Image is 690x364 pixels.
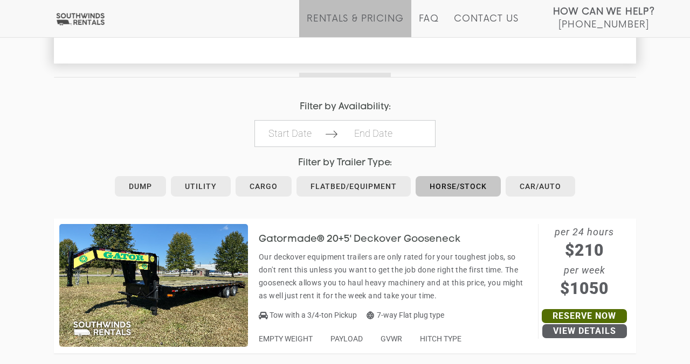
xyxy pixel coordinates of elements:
[506,176,575,197] a: Car/Auto
[54,12,107,26] img: Southwinds Rentals Logo
[553,5,655,29] a: How Can We Help? [PHONE_NUMBER]
[330,334,363,343] span: PAYLOAD
[59,224,248,347] img: SW012 - Gatormade 20+5' Deckover Gooseneck
[236,176,292,197] a: Cargo
[307,13,403,37] a: Rentals & Pricing
[259,334,313,343] span: EMPTY WEIGHT
[381,334,402,343] span: GVWR
[420,334,461,343] span: HITCH TYPE
[259,234,477,243] a: Gatormade® 20+5' Deckover Gooseneck
[553,6,655,17] strong: How Can We Help?
[171,176,231,197] a: Utility
[115,176,166,197] a: Dump
[539,276,631,300] span: $1050
[558,19,649,30] span: [PHONE_NUMBER]
[542,309,627,323] a: Reserve Now
[542,324,627,338] a: View Details
[259,234,477,245] h3: Gatormade® 20+5' Deckover Gooseneck
[54,158,636,168] h4: Filter by Trailer Type:
[419,13,439,37] a: FAQ
[539,224,631,300] span: per 24 hours per week
[367,311,444,319] span: 7-way Flat plug type
[270,311,357,319] span: Tow with a 3/4-ton Pickup
[54,102,636,112] h4: Filter by Availability:
[416,176,501,197] a: Horse/Stock
[539,238,631,262] span: $210
[296,176,411,197] a: Flatbed/Equipment
[454,13,518,37] a: Contact Us
[259,250,533,302] p: Our deckover equipment trailers are only rated for your toughest jobs, so don't rent this unless ...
